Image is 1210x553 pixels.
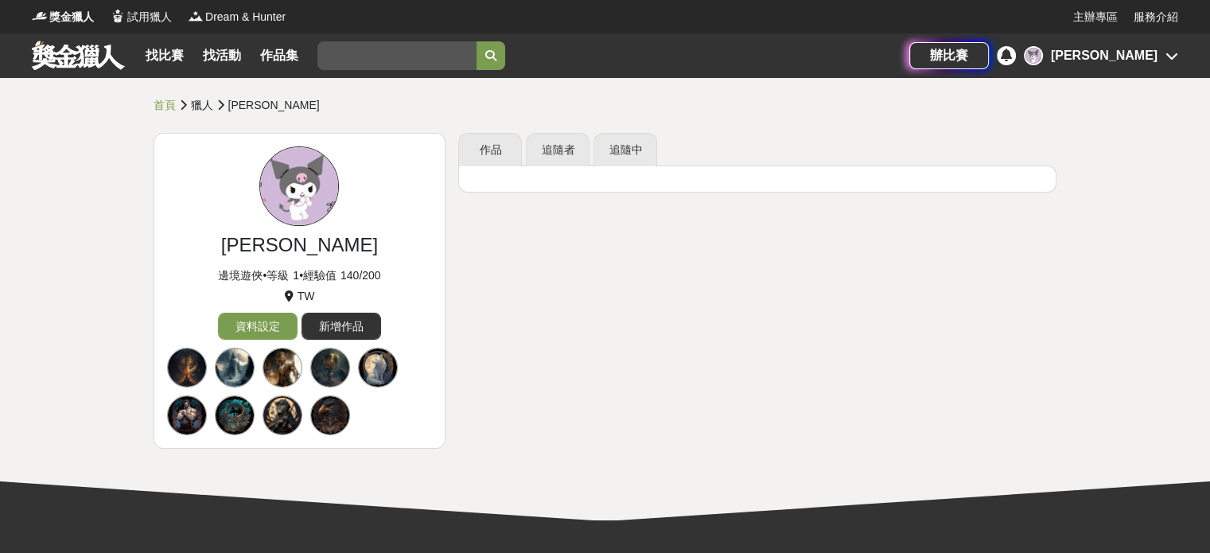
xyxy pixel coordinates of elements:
[228,99,320,111] span: [PERSON_NAME]
[1134,9,1178,25] a: 服務介紹
[32,8,48,24] img: Logo
[303,269,337,282] span: 經驗值
[263,269,267,282] span: •
[340,269,381,282] span: 140 / 200
[154,99,176,111] a: 首頁
[205,9,286,25] span: Dream & Hunter
[302,313,381,340] a: 新增作品
[218,313,298,340] a: 資料設定
[110,8,126,24] img: Logo
[1025,48,1041,64] img: Avatar
[293,269,299,282] span: 1
[267,269,289,282] span: 等級
[49,9,94,25] span: 獎金獵人
[188,9,286,25] a: LogoDream & Hunter
[458,133,522,166] a: 作品
[260,147,338,225] img: Avatar
[909,42,989,69] a: 辦比賽
[299,269,303,282] span: •
[127,9,172,25] span: 試用獵人
[139,45,190,67] a: 找比賽
[32,9,94,25] a: Logo獎金獵人
[593,133,657,166] a: 追隨中
[1073,9,1118,25] a: 主辦專區
[196,45,247,67] a: 找活動
[167,231,433,259] div: [PERSON_NAME]
[188,8,204,24] img: Logo
[191,99,213,111] span: 獵人
[298,290,315,302] span: TW
[1051,46,1157,65] div: [PERSON_NAME]
[526,133,589,166] a: 追隨者
[254,45,305,67] a: 作品集
[218,269,263,282] span: 邊境遊俠
[110,9,172,25] a: Logo試用獵人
